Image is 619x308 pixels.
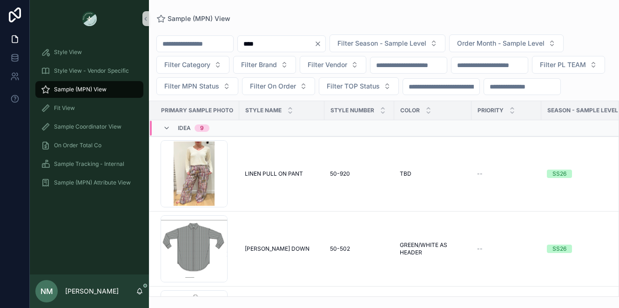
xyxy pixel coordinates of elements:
div: SS26 [552,245,566,253]
span: Filter Vendor [308,60,347,69]
span: [PERSON_NAME] DOWN [245,245,309,253]
span: Sample (MPN) View [168,14,230,23]
a: GREEN/WHITE AS HEADER [400,241,466,256]
a: -- [477,170,536,178]
span: 50-502 [330,245,350,253]
span: Style Name [245,107,282,114]
button: Select Button [330,34,445,52]
button: Select Button [449,34,564,52]
span: Season - Sample Level [547,107,618,114]
button: Select Button [242,77,315,95]
a: 50-920 [330,170,389,178]
span: Filter Brand [241,60,277,69]
span: NM [40,286,53,297]
span: PRIMARY SAMPLE PHOTO [161,107,233,114]
span: Filter TOP Status [327,82,380,91]
button: Select Button [233,56,296,74]
span: Idea [178,124,191,132]
span: -- [477,170,483,178]
a: Style View - Vendor Specific [35,62,143,79]
span: Style View [54,48,82,56]
span: Style View - Vendor Specific [54,67,129,75]
button: Select Button [156,77,238,95]
span: Fit View [54,104,75,112]
a: -- [477,245,536,253]
a: Sample (MPN) View [35,81,143,98]
span: LINEN PULL ON PANT [245,170,303,178]
span: Color [400,107,420,114]
a: Style View [35,44,143,61]
a: LINEN PULL ON PANT [245,170,319,178]
a: Sample (MPN) View [156,14,230,23]
div: scrollable content [30,37,149,203]
span: Sample Tracking - Internal [54,160,124,168]
a: Sample (MPN) Attribute View [35,174,143,191]
span: Style Number [330,107,374,114]
button: Select Button [532,56,605,74]
span: PRIORITY [478,107,504,114]
span: Sample (MPN) Attribute View [54,179,131,186]
button: Select Button [156,56,229,74]
button: Select Button [319,77,399,95]
span: On Order Total Co [54,142,101,149]
a: Fit View [35,100,143,116]
span: Filter MPN Status [164,82,219,91]
p: [PERSON_NAME] [65,287,119,296]
img: App logo [82,11,97,26]
span: Filter Category [164,60,210,69]
button: Select Button [300,56,366,74]
div: 9 [200,124,204,132]
a: 50-502 [330,245,389,253]
span: TBD [400,170,411,178]
button: Clear [314,40,325,48]
a: Sample Tracking - Internal [35,156,143,172]
a: Sample Coordinator View [35,118,143,135]
span: Filter Season - Sample Level [337,39,426,48]
a: On Order Total Co [35,137,143,154]
span: Sample (MPN) View [54,86,107,93]
span: 50-920 [330,170,350,178]
a: [PERSON_NAME] DOWN [245,245,319,253]
a: TBD [400,170,466,178]
span: Filter PL TEAM [540,60,586,69]
span: Sample Coordinator View [54,123,121,130]
span: Order Month - Sample Level [457,39,545,48]
div: SS26 [552,170,566,178]
span: Filter On Order [250,82,296,91]
span: -- [477,245,483,253]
